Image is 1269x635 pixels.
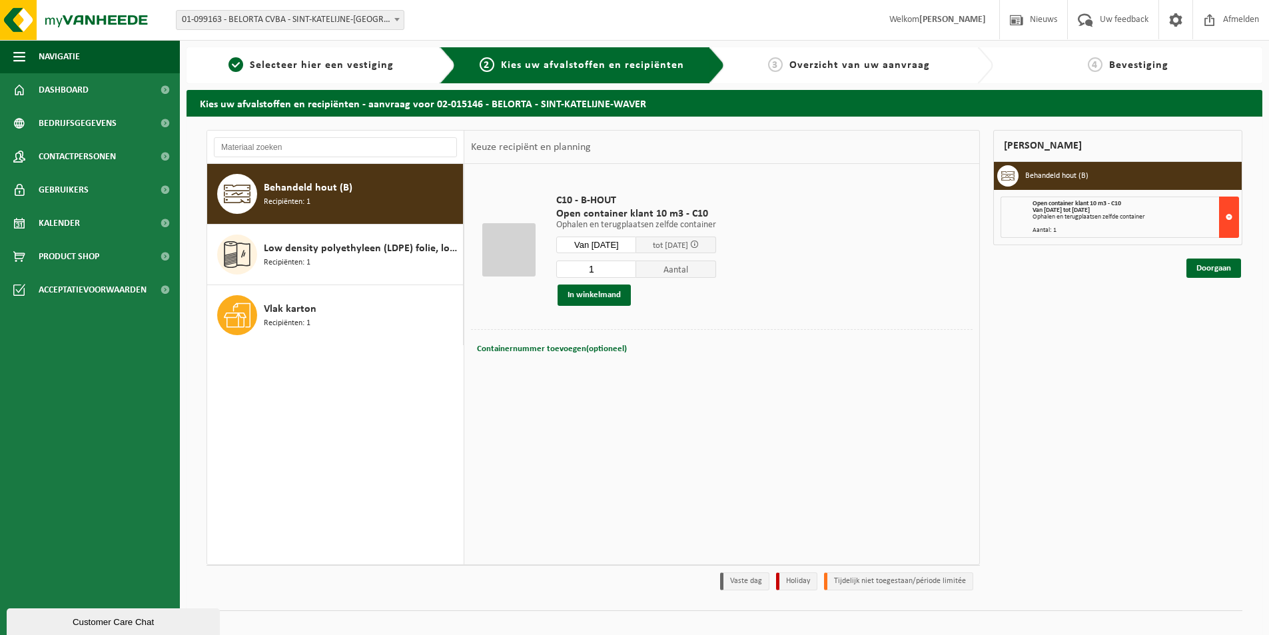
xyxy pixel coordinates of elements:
[39,73,89,107] span: Dashboard
[1033,200,1121,207] span: Open container klant 10 m3 - C10
[177,11,404,29] span: 01-099163 - BELORTA CVBA - SINT-KATELIJNE-WAVER
[264,257,310,269] span: Recipiënten: 1
[39,207,80,240] span: Kalender
[1088,57,1102,72] span: 4
[207,164,464,225] button: Behandeld hout (B) Recipiënten: 1
[824,572,973,590] li: Tijdelijk niet toegestaan/période limitée
[39,173,89,207] span: Gebruikers
[207,285,464,345] button: Vlak karton Recipiënten: 1
[39,140,116,173] span: Contactpersonen
[39,240,99,273] span: Product Shop
[480,57,494,72] span: 2
[558,285,631,306] button: In winkelmand
[264,180,352,196] span: Behandeld hout (B)
[39,107,117,140] span: Bedrijfsgegevens
[1186,259,1241,278] a: Doorgaan
[556,194,716,207] span: C10 - B-HOUT
[653,241,688,250] span: tot [DATE]
[39,40,80,73] span: Navigatie
[789,60,930,71] span: Overzicht van uw aanvraag
[476,340,628,358] button: Containernummer toevoegen(optioneel)
[919,15,986,25] strong: [PERSON_NAME]
[176,10,404,30] span: 01-099163 - BELORTA CVBA - SINT-KATELIJNE-WAVER
[250,60,394,71] span: Selecteer hier een vestiging
[720,572,769,590] li: Vaste dag
[1025,165,1088,187] h3: Behandeld hout (B)
[776,572,817,590] li: Holiday
[39,273,147,307] span: Acceptatievoorwaarden
[207,225,464,285] button: Low density polyethyleen (LDPE) folie, los, naturel Recipiënten: 1
[993,130,1242,162] div: [PERSON_NAME]
[556,237,636,253] input: Selecteer datum
[464,131,598,164] div: Keuze recipiënt en planning
[768,57,783,72] span: 3
[636,261,716,278] span: Aantal
[228,57,243,72] span: 1
[501,60,684,71] span: Kies uw afvalstoffen en recipiënten
[556,207,716,221] span: Open container klant 10 m3 - C10
[214,137,457,157] input: Materiaal zoeken
[1109,60,1168,71] span: Bevestiging
[187,90,1262,116] h2: Kies uw afvalstoffen en recipiënten - aanvraag voor 02-015146 - BELORTA - SINT-KATELIJNE-WAVER
[193,57,429,73] a: 1Selecteer hier een vestiging
[1033,214,1238,221] div: Ophalen en terugplaatsen zelfde container
[264,317,310,330] span: Recipiënten: 1
[264,301,316,317] span: Vlak karton
[477,344,627,353] span: Containernummer toevoegen(optioneel)
[264,196,310,209] span: Recipiënten: 1
[1033,227,1238,234] div: Aantal: 1
[7,606,222,635] iframe: chat widget
[1033,207,1090,214] strong: Van [DATE] tot [DATE]
[556,221,716,230] p: Ophalen en terugplaatsen zelfde container
[264,241,460,257] span: Low density polyethyleen (LDPE) folie, los, naturel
